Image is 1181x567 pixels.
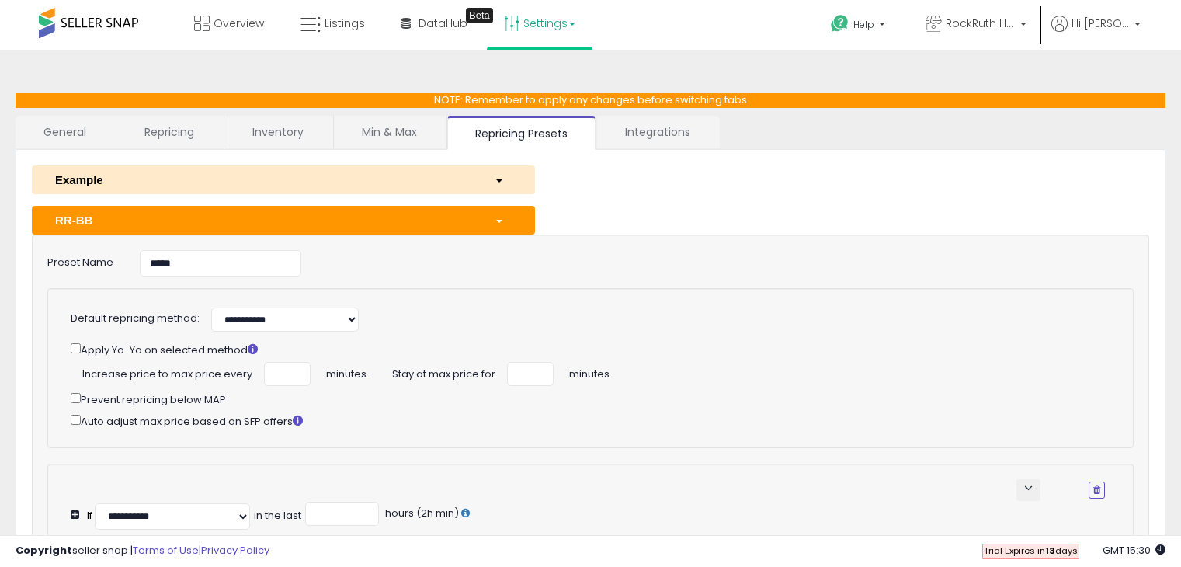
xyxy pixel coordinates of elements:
a: Inventory [224,116,332,148]
span: 2025-09-17 15:30 GMT [1103,543,1165,558]
a: Integrations [597,116,718,148]
button: Example [32,165,535,194]
div: Example [43,172,483,188]
span: minutes. [326,362,369,382]
span: Listings [325,16,365,31]
span: RockRuth HVAC E-Commerce [946,16,1016,31]
a: Repricing Presets [447,116,596,150]
span: Hi [PERSON_NAME] [1072,16,1130,31]
span: minutes. [569,362,612,382]
b: 13 [1045,544,1055,557]
button: keyboard_arrow_down [1016,479,1040,501]
span: Overview [214,16,264,31]
div: Prevent repricing below MAP [71,390,1105,408]
button: RR-BB [32,206,535,235]
a: Repricing [116,116,222,148]
span: hours (2h min) [383,506,459,520]
span: keyboard_arrow_down [1021,481,1036,496]
a: Help [818,2,901,50]
span: Trial Expires in days [984,544,1078,557]
div: in the last [254,509,301,524]
a: General [16,116,115,148]
strong: Copyright [16,543,72,558]
a: Min & Max [334,116,445,148]
i: Get Help [830,14,849,33]
span: Stay at max price for [392,362,495,382]
span: DataHub [419,16,467,31]
div: Auto adjust max price based on SFP offers [71,412,1105,430]
label: Preset Name [36,250,128,270]
span: Increase price to max price every [82,362,252,382]
a: Hi [PERSON_NAME] [1051,16,1141,50]
div: : [75,534,106,554]
div: RR-BB [43,212,483,228]
div: Tooltip anchor [466,8,493,23]
span: Help [853,18,874,31]
i: Remove Condition [1093,485,1100,495]
a: Terms of Use [133,543,199,558]
p: NOTE: Remember to apply any changes before switching tabs [16,93,1165,108]
label: Default repricing method: [71,311,200,326]
a: Privacy Policy [201,543,269,558]
div: seller snap | | [16,544,269,558]
div: Apply Yo-Yo on selected method [71,340,1105,358]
